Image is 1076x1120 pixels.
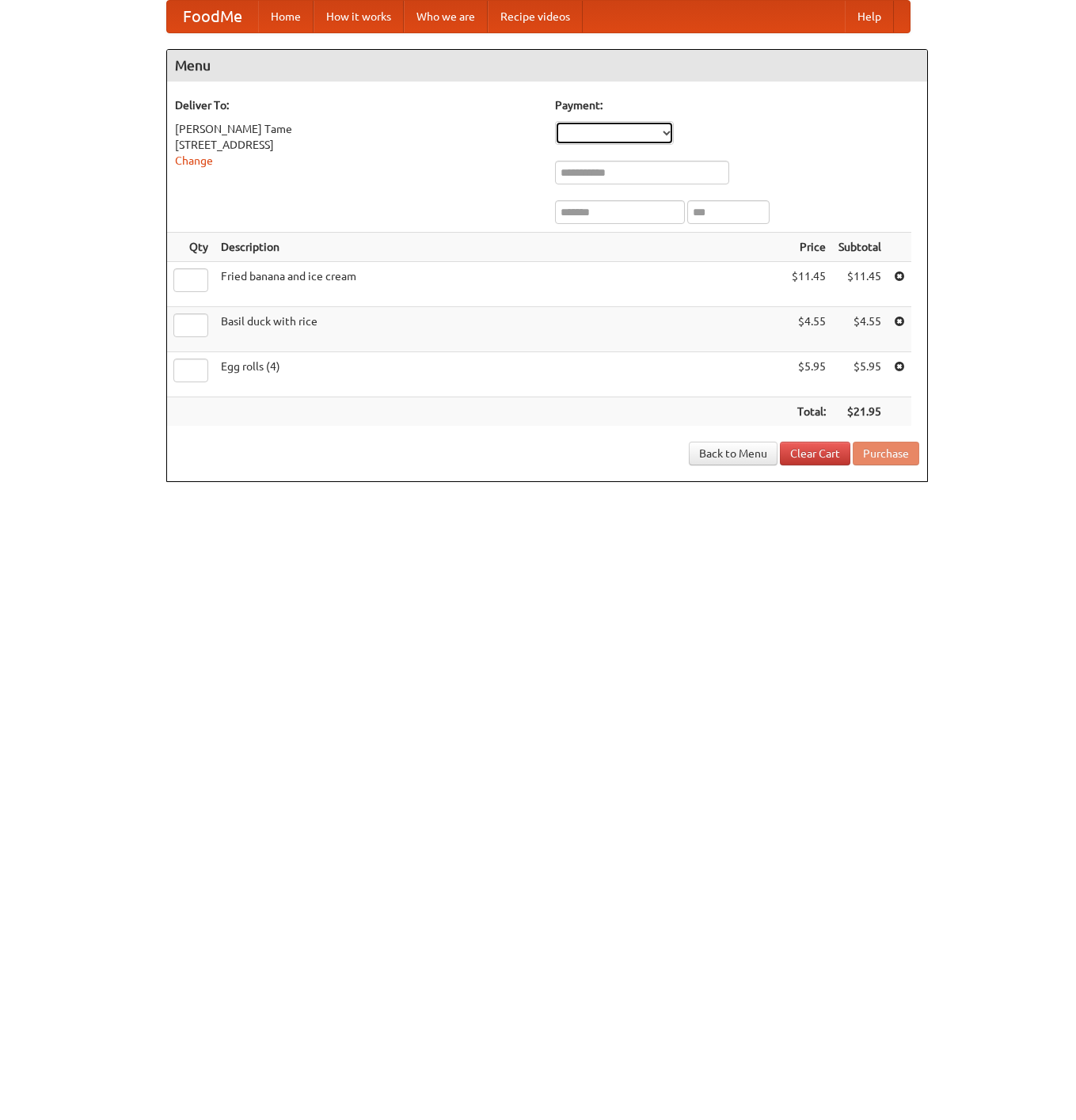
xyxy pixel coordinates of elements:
[167,50,927,82] h4: Menu
[832,307,888,352] td: $4.55
[175,137,539,153] div: [STREET_ADDRESS]
[785,352,832,397] td: $5.95
[314,1,404,32] a: How it works
[488,1,583,32] a: Recipe videos
[832,233,888,262] th: Subtotal
[845,1,894,32] a: Help
[832,397,888,427] th: $21.95
[175,121,539,137] div: [PERSON_NAME] Tame
[785,397,832,427] th: Total:
[555,97,919,113] h5: Payment:
[785,233,832,262] th: Price
[215,307,785,352] td: Basil duck with rice
[258,1,314,32] a: Home
[404,1,488,32] a: Who we are
[215,233,785,262] th: Description
[832,352,888,397] td: $5.95
[175,97,539,113] h5: Deliver To:
[832,262,888,307] td: $11.45
[689,442,778,465] a: Back to Menu
[215,262,785,307] td: Fried banana and ice cream
[167,1,258,32] a: FoodMe
[785,307,832,352] td: $4.55
[215,352,785,397] td: Egg rolls (4)
[780,442,850,465] a: Clear Cart
[175,154,213,167] a: Change
[785,262,832,307] td: $11.45
[853,442,919,465] button: Purchase
[167,233,215,262] th: Qty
